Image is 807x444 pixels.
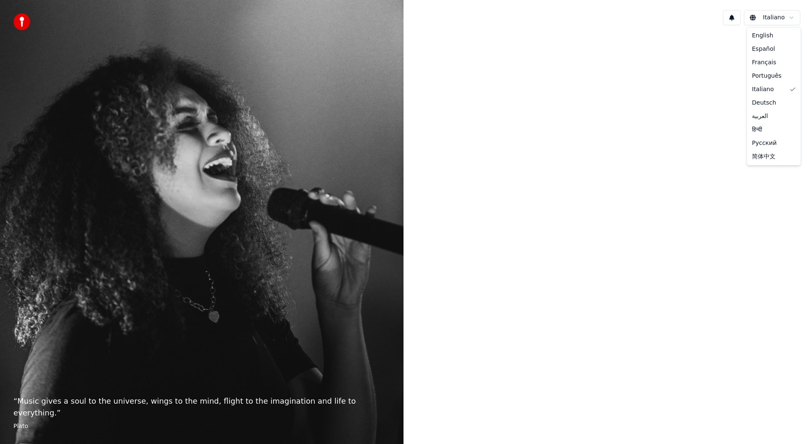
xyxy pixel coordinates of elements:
span: English [752,32,773,40]
span: Español [752,45,775,53]
span: Italiano [752,85,774,94]
span: Deutsch [752,99,776,107]
span: العربية [752,112,768,121]
span: Русский [752,139,777,147]
span: 简体中文 [752,152,775,161]
span: Português [752,72,781,80]
span: Français [752,58,776,67]
span: हिन्दी [752,126,762,134]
